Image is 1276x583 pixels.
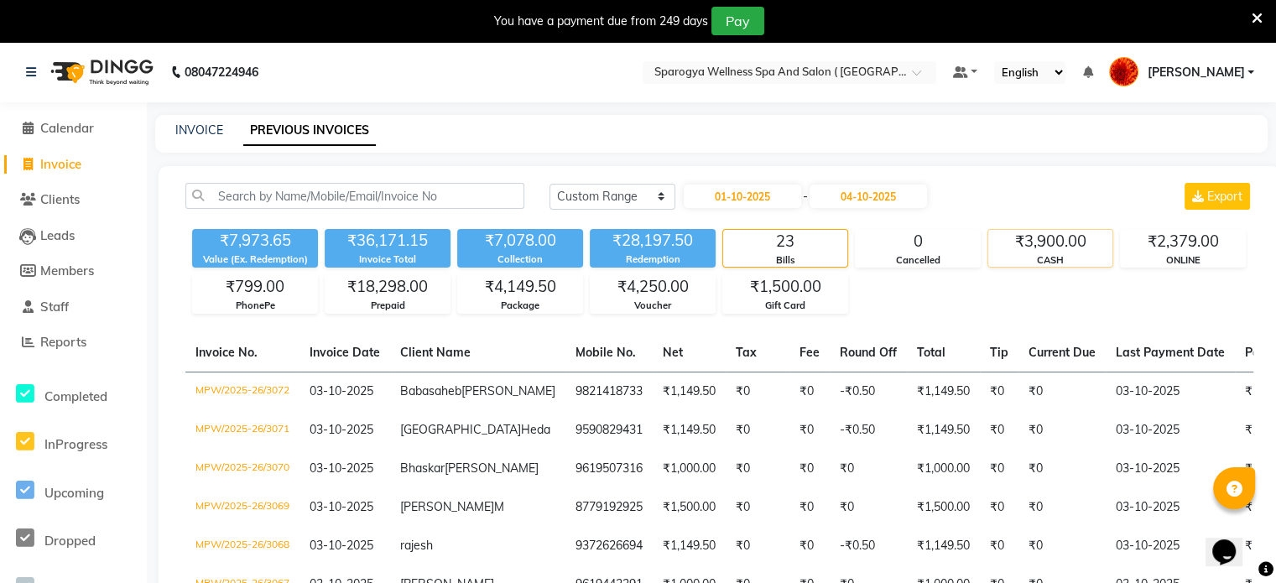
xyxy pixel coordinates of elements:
[40,263,94,278] span: Members
[44,533,96,549] span: Dropped
[4,155,143,174] a: Invoice
[907,450,980,488] td: ₹1,000.00
[4,298,143,317] a: Staff
[310,499,373,514] span: 03-10-2025
[988,253,1112,268] div: CASH
[726,411,789,450] td: ₹0
[458,275,582,299] div: ₹4,149.50
[653,488,726,527] td: ₹1,500.00
[1106,450,1235,488] td: 03-10-2025
[789,372,830,411] td: ₹0
[1147,64,1244,81] span: [PERSON_NAME]
[653,372,726,411] td: ₹1,149.50
[653,527,726,565] td: ₹1,149.50
[1121,253,1245,268] div: ONLINE
[458,299,582,313] div: Package
[789,411,830,450] td: ₹0
[461,383,555,398] span: [PERSON_NAME]
[830,488,907,527] td: ₹0
[44,388,107,404] span: Completed
[726,372,789,411] td: ₹0
[576,345,636,360] span: Mobile No.
[856,253,980,268] div: Cancelled
[40,227,75,243] span: Leads
[185,450,299,488] td: MPW/2025-26/3070
[565,488,653,527] td: 8779192925
[400,422,521,437] span: [GEOGRAPHIC_DATA]
[400,461,445,476] span: Bhaskar
[1029,345,1096,360] span: Current Due
[711,7,764,35] button: Pay
[565,527,653,565] td: 9372626694
[856,230,980,253] div: 0
[310,345,380,360] span: Invoice Date
[185,527,299,565] td: MPW/2025-26/3068
[590,252,716,267] div: Redemption
[326,275,450,299] div: ₹18,298.00
[980,527,1018,565] td: ₹0
[1106,372,1235,411] td: 03-10-2025
[40,299,69,315] span: Staff
[457,252,583,267] div: Collection
[4,226,143,246] a: Leads
[726,527,789,565] td: ₹0
[565,450,653,488] td: 9619507316
[40,334,86,350] span: Reports
[907,411,980,450] td: ₹1,149.50
[803,188,808,206] span: -
[185,411,299,450] td: MPW/2025-26/3071
[1018,527,1106,565] td: ₹0
[830,372,907,411] td: -₹0.50
[980,411,1018,450] td: ₹0
[591,299,715,313] div: Voucher
[325,229,451,252] div: ₹36,171.15
[4,119,143,138] a: Calendar
[325,252,451,267] div: Invoice Total
[40,156,81,172] span: Invoice
[789,488,830,527] td: ₹0
[1109,57,1138,86] img: Shraddha Indulkar
[1106,411,1235,450] td: 03-10-2025
[663,345,683,360] span: Net
[565,372,653,411] td: 9821418733
[810,185,927,208] input: End Date
[310,383,373,398] span: 03-10-2025
[830,450,907,488] td: ₹0
[193,275,317,299] div: ₹799.00
[980,488,1018,527] td: ₹0
[723,230,847,253] div: 23
[195,345,258,360] span: Invoice No.
[4,262,143,281] a: Members
[907,372,980,411] td: ₹1,149.50
[457,229,583,252] div: ₹7,078.00
[591,275,715,299] div: ₹4,250.00
[400,538,433,553] span: rajesh
[723,253,847,268] div: Bills
[990,345,1008,360] span: Tip
[1106,488,1235,527] td: 03-10-2025
[1018,411,1106,450] td: ₹0
[726,450,789,488] td: ₹0
[1018,488,1106,527] td: ₹0
[192,252,318,267] div: Value (Ex. Redemption)
[1206,516,1259,566] iframe: chat widget
[310,422,373,437] span: 03-10-2025
[980,372,1018,411] td: ₹0
[4,333,143,352] a: Reports
[1116,345,1225,360] span: Last Payment Date
[445,461,539,476] span: [PERSON_NAME]
[1018,450,1106,488] td: ₹0
[830,411,907,450] td: -₹0.50
[1207,189,1242,204] span: Export
[840,345,897,360] span: Round Off
[400,383,461,398] span: Babasaheb
[830,527,907,565] td: -₹0.50
[4,190,143,210] a: Clients
[400,345,471,360] span: Client Name
[494,13,708,30] div: You have a payment due from 249 days
[1185,183,1250,210] button: Export
[907,527,980,565] td: ₹1,149.50
[494,499,504,514] span: M
[310,538,373,553] span: 03-10-2025
[400,499,494,514] span: [PERSON_NAME]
